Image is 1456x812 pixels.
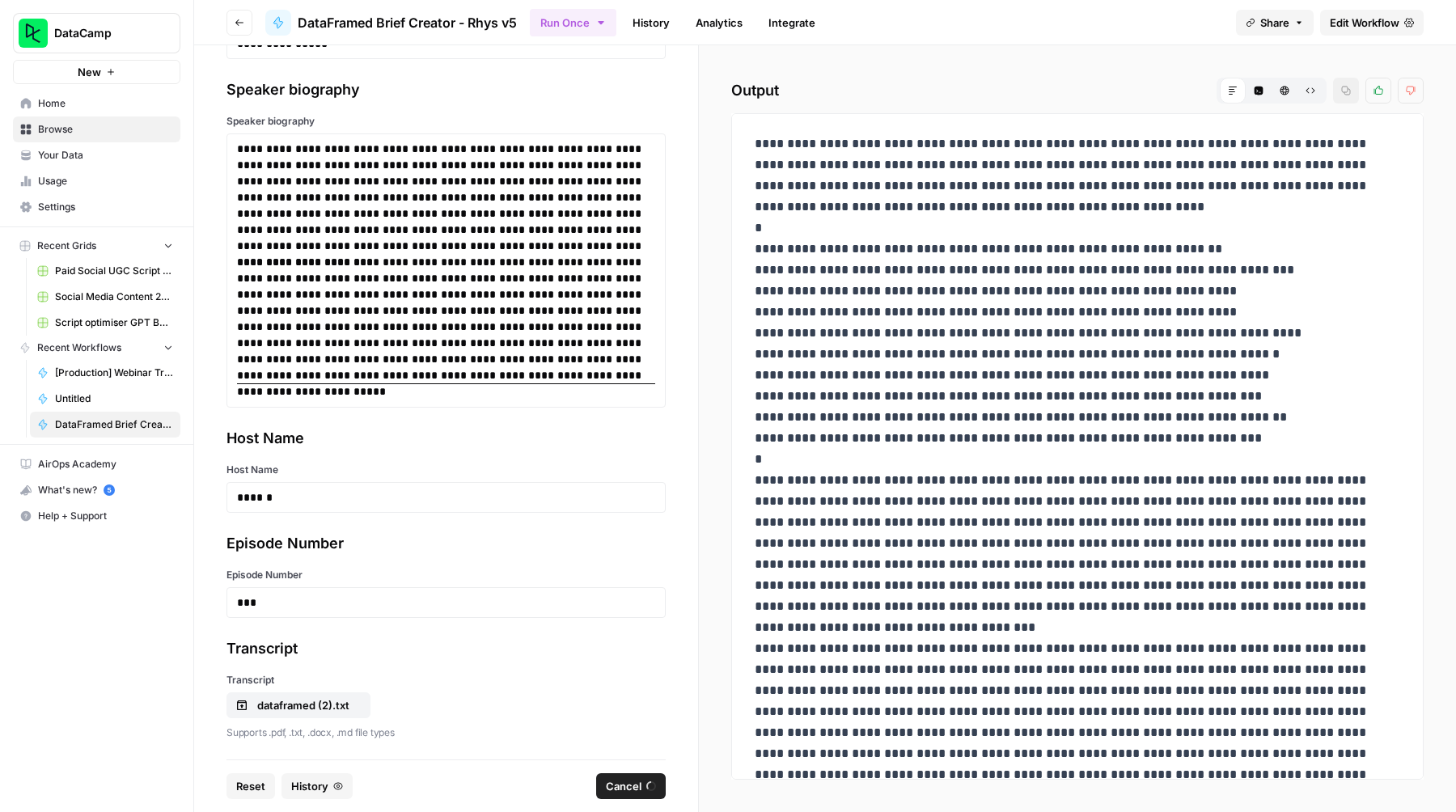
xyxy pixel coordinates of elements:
[13,234,180,258] button: Recent Grids
[38,200,173,214] span: Settings
[530,9,616,36] button: Run Once
[13,13,180,53] button: Workspace: DataCamp
[30,258,180,284] a: Paid Social UGC Script Optimisation Grid
[731,78,1424,104] h2: Output
[686,10,752,36] a: Analytics
[55,264,173,278] span: Paid Social UGC Script Optimisation Grid
[104,484,115,496] a: 5
[38,457,173,472] span: AirOps Academy
[236,778,265,794] span: Reset
[226,427,666,450] div: Host Name
[226,637,666,660] div: Transcript
[13,116,180,142] a: Browse
[14,478,180,502] div: What's new?
[107,486,111,494] text: 5
[226,78,666,101] div: Speaker biography
[30,360,180,386] a: [Production] Webinar Transcription and Summary ([PERSON_NAME])
[38,509,173,523] span: Help + Support
[596,773,666,799] button: Cancel
[226,773,275,799] button: Reset
[759,10,825,36] a: Integrate
[13,451,180,477] a: AirOps Academy
[291,778,328,794] span: History
[78,64,101,80] span: New
[1236,10,1314,36] button: Share
[281,773,353,799] button: History
[252,697,355,713] p: dataframed (2).txt
[37,340,121,355] span: Recent Workflows
[55,315,173,330] span: Script optimiser GPT Build V2 Grid
[55,366,173,380] span: [Production] Webinar Transcription and Summary ([PERSON_NAME])
[30,310,180,336] a: Script optimiser GPT Build V2 Grid
[37,239,96,253] span: Recent Grids
[55,417,173,432] span: DataFramed Brief Creator - Rhys v5
[226,725,666,741] p: Supports .pdf, .txt, .docx, .md file types
[38,174,173,188] span: Usage
[13,336,180,360] button: Recent Workflows
[13,168,180,194] a: Usage
[13,194,180,220] a: Settings
[623,10,679,36] a: History
[226,692,370,718] button: dataframed (2).txt
[1260,15,1289,31] span: Share
[13,477,180,503] button: What's new? 5
[226,463,666,477] label: Host Name
[13,91,180,116] a: Home
[13,503,180,529] button: Help + Support
[226,673,666,687] label: Transcript
[19,19,48,48] img: DataCamp Logo
[226,532,666,555] div: Episode Number
[30,412,180,438] a: DataFramed Brief Creator - Rhys v5
[226,114,666,129] label: Speaker biography
[38,122,173,137] span: Browse
[54,25,152,41] span: DataCamp
[38,148,173,163] span: Your Data
[1320,10,1424,36] a: Edit Workflow
[1330,15,1399,31] span: Edit Workflow
[226,568,666,582] label: Episode Number
[38,96,173,111] span: Home
[265,10,517,36] a: DataFramed Brief Creator - Rhys v5
[55,391,173,406] span: Untitled
[606,778,641,794] span: Cancel
[30,386,180,412] a: Untitled
[13,142,180,168] a: Your Data
[30,284,180,310] a: Social Media Content 2025
[298,13,517,32] span: DataFramed Brief Creator - Rhys v5
[13,60,180,84] button: New
[55,290,173,304] span: Social Media Content 2025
